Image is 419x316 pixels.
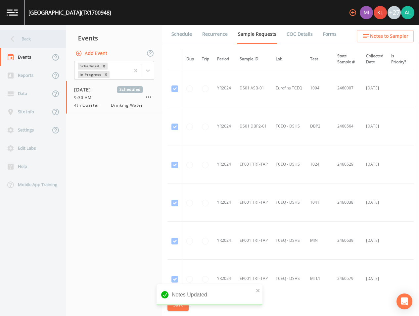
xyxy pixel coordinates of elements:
[236,107,272,145] td: DS01 DBP2-01
[236,222,272,260] td: EP001 TRT-TAP
[213,49,236,69] th: Period
[201,25,229,43] a: Recurrence
[213,107,236,145] td: YR2024
[272,260,306,298] td: TCEQ - DSHS
[78,71,102,78] div: In Progress
[66,81,162,114] a: [DATE]Scheduled9:30 AM4th QuarterDrinking Water
[28,9,111,17] div: [GEOGRAPHIC_DATA] (TX1700948)
[272,49,306,69] th: Lab
[388,6,401,19] div: +27
[236,69,272,107] td: DS01 ASB-01
[272,107,306,145] td: TCEQ - DSHS
[236,184,272,222] td: EP001 TRT-TAP
[236,260,272,298] td: EP001 TRT-TAP
[74,47,110,60] button: Add Event
[333,145,362,184] td: 2460529
[306,145,333,184] td: 1024
[362,184,387,222] td: [DATE]
[373,6,387,19] div: Kler Teran
[360,6,373,19] img: a1ea4ff7c53760f38bef77ef7c6649bf
[370,32,408,40] span: Notes to Sampler
[78,63,100,70] div: Scheduled
[306,69,333,107] td: 1094
[333,222,362,260] td: 2460639
[272,184,306,222] td: TCEQ - DSHS
[170,25,193,43] a: Schedule
[286,25,314,43] a: COC Details
[322,25,338,43] a: Forms
[306,260,333,298] td: MTL1
[213,260,236,298] td: YR2024
[333,49,362,69] th: State Sample #
[333,69,362,107] td: 2460007
[387,49,410,69] th: Is Priority?
[117,86,143,93] span: Scheduled
[256,286,260,294] button: close
[213,222,236,260] td: YR2024
[236,49,272,69] th: Sample ID
[237,25,277,44] a: Sample Requests
[213,145,236,184] td: YR2024
[359,6,373,19] div: Miriaha Caddie
[111,102,143,108] span: Drinking Water
[213,184,236,222] td: YR2024
[357,30,414,42] button: Notes to Sampler
[157,284,262,305] div: Notes Updated
[401,6,414,19] img: 30a13df2a12044f58df5f6b7fda61338
[74,86,96,93] span: [DATE]
[306,49,333,69] th: Test
[362,107,387,145] td: [DATE]
[362,145,387,184] td: [DATE]
[362,49,387,69] th: Collected Date
[306,184,333,222] td: 1041
[74,102,103,108] span: 4th Quarter
[362,260,387,298] td: [DATE]
[7,9,18,16] img: logo
[362,222,387,260] td: [DATE]
[306,222,333,260] td: MIN
[396,293,412,309] div: Open Intercom Messenger
[362,69,387,107] td: [DATE]
[198,49,213,69] th: Trip
[66,30,162,46] div: Events
[74,95,96,101] span: 9:30 AM
[272,222,306,260] td: TCEQ - DSHS
[100,63,108,70] div: Remove Scheduled
[213,69,236,107] td: YR2024
[236,145,272,184] td: EP001 TRT-TAP
[333,184,362,222] td: 2460038
[333,107,362,145] td: 2460564
[182,49,198,69] th: Dup
[306,107,333,145] td: DBP2
[272,69,306,107] td: Eurofins TCEQ
[272,145,306,184] td: TCEQ - DSHS
[102,71,110,78] div: Remove In Progress
[333,260,362,298] td: 2460579
[374,6,387,19] img: 9c4450d90d3b8045b2e5fa62e4f92659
